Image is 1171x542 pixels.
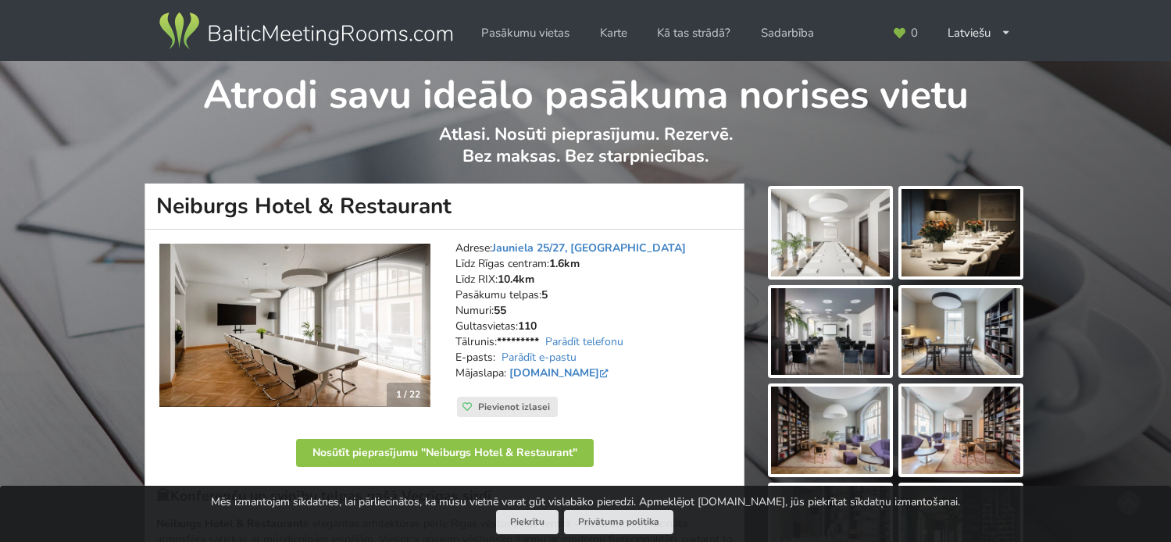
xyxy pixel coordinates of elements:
img: Neiburgs Hotel & Restaurant | Rīga | Pasākumu vieta - galerijas bilde [901,387,1020,474]
a: Kā tas strādā? [646,18,741,48]
img: Neiburgs Hotel & Restaurant | Rīga | Pasākumu vieta - galerijas bilde [901,288,1020,376]
strong: 1.6km [549,256,580,271]
a: Viesnīca | Rīga | Neiburgs Hotel & Restaurant 1 / 22 [159,244,430,407]
strong: 110 [518,319,537,333]
div: Latviešu [937,18,1022,48]
a: Privātuma politika [564,510,673,534]
img: Neiburgs Hotel & Restaurant | Rīga | Pasākumu vieta - galerijas bilde [901,189,1020,276]
a: Sadarbība [750,18,825,48]
span: Pievienot izlasei [478,401,550,413]
img: Neiburgs Hotel & Restaurant | Rīga | Pasākumu vieta - galerijas bilde [771,189,890,276]
a: Parādīt e-pastu [502,350,577,365]
p: Atlasi. Nosūti pieprasījumu. Rezervē. Bez maksas. Bez starpniecības. [145,123,1026,184]
a: Karte [589,18,638,48]
img: Baltic Meeting Rooms [156,9,455,53]
h1: Neiburgs Hotel & Restaurant [145,184,744,230]
button: Nosūtīt pieprasījumu "Neiburgs Hotel & Restaurant" [296,439,594,467]
a: [DOMAIN_NAME] [509,365,612,380]
div: 1 / 22 [387,383,430,406]
img: Neiburgs Hotel & Restaurant | Rīga | Pasākumu vieta - galerijas bilde [771,387,890,474]
h1: Atrodi savu ideālo pasākuma norises vietu [145,61,1026,120]
a: Parādīt telefonu [545,334,623,349]
strong: 55 [494,303,506,318]
span: 0 [911,27,918,39]
img: Viesnīca | Rīga | Neiburgs Hotel & Restaurant [159,244,430,407]
img: Neiburgs Hotel & Restaurant | Rīga | Pasākumu vieta - galerijas bilde [771,288,890,376]
address: Adrese: Līdz Rīgas centram: Līdz RIX: Pasākumu telpas: Numuri: Gultasvietas: Tālrunis: E-pasts: M... [455,241,733,397]
strong: 10.4km [498,272,534,287]
strong: 5 [541,287,548,302]
a: Pasākumu vietas [470,18,580,48]
a: Jauniela 25/27, [GEOGRAPHIC_DATA] [492,241,686,255]
button: Piekrītu [496,510,559,534]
